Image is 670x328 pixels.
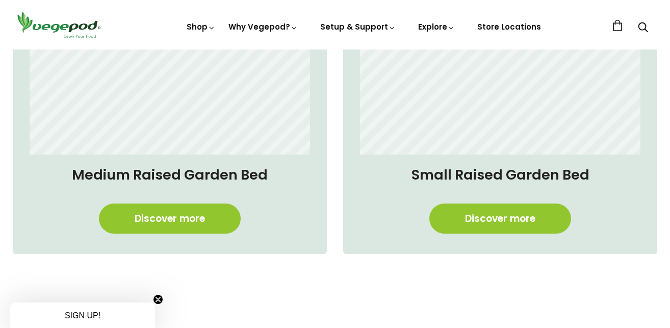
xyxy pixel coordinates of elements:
[418,21,455,32] a: Explore
[10,302,155,328] div: SIGN UP!Close teaser
[13,10,105,39] img: Vegepod
[353,165,647,185] h4: Small Raised Garden Bed
[429,204,571,234] a: Discover more
[477,21,541,32] a: Store Locations
[320,21,396,32] a: Setup & Support
[187,21,215,32] a: Shop
[65,311,100,320] span: SIGN UP!
[99,204,241,234] a: Discover more
[23,165,317,185] h4: Medium Raised Garden Bed
[638,23,648,34] a: Search
[153,294,163,305] button: Close teaser
[228,21,298,32] a: Why Vegepod?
